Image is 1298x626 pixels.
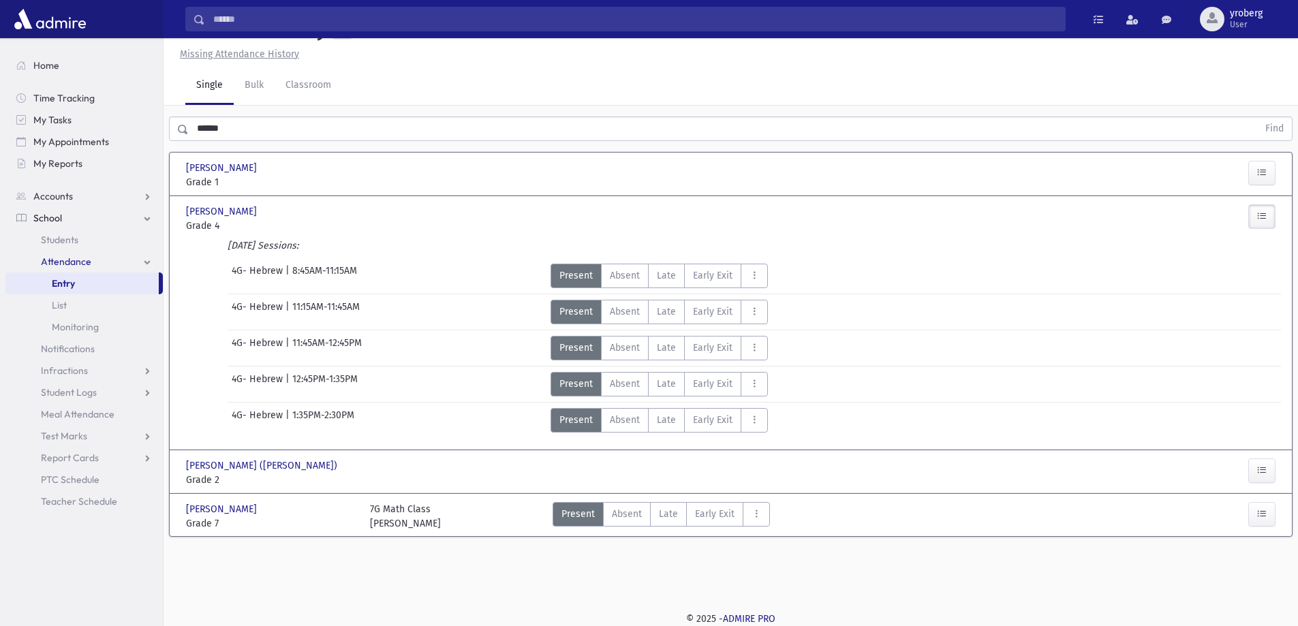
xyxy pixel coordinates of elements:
[41,452,99,464] span: Report Cards
[657,377,676,391] span: Late
[285,336,292,360] span: |
[186,473,356,487] span: Grade 2
[41,495,117,507] span: Teacher Schedule
[610,377,640,391] span: Absent
[693,304,732,319] span: Early Exit
[33,212,62,224] span: School
[41,234,78,246] span: Students
[180,48,299,60] u: Missing Attendance History
[5,469,163,490] a: PTC Schedule
[33,114,72,126] span: My Tasks
[551,300,768,324] div: AttTypes
[285,300,292,324] span: |
[657,341,676,355] span: Late
[292,336,362,360] span: 11:45AM-12:45PM
[551,372,768,396] div: AttTypes
[33,190,73,202] span: Accounts
[41,408,114,420] span: Meal Attendance
[33,92,95,104] span: Time Tracking
[41,386,97,398] span: Student Logs
[695,507,735,521] span: Early Exit
[5,185,163,207] a: Accounts
[52,321,99,333] span: Monitoring
[5,447,163,469] a: Report Cards
[5,294,163,316] a: List
[292,372,358,396] span: 12:45PM-1:35PM
[5,403,163,425] a: Meal Attendance
[232,264,285,288] span: 4G- Hebrew
[186,204,260,219] span: [PERSON_NAME]
[553,502,770,531] div: AttTypes
[559,268,593,283] span: Present
[559,341,593,355] span: Present
[275,67,342,105] a: Classroom
[610,304,640,319] span: Absent
[52,277,75,289] span: Entry
[1230,8,1263,19] span: yroberg
[5,54,163,76] a: Home
[234,67,275,105] a: Bulk
[551,264,768,288] div: AttTypes
[186,219,356,233] span: Grade 4
[693,413,732,427] span: Early Exit
[186,161,260,175] span: [PERSON_NAME]
[41,255,91,268] span: Attendance
[657,304,676,319] span: Late
[5,87,163,109] a: Time Tracking
[5,109,163,131] a: My Tasks
[657,413,676,427] span: Late
[559,304,593,319] span: Present
[5,425,163,447] a: Test Marks
[610,413,640,427] span: Absent
[232,300,285,324] span: 4G- Hebrew
[5,229,163,251] a: Students
[185,612,1276,626] div: © 2025 -
[370,502,441,531] div: 7G Math Class [PERSON_NAME]
[285,264,292,288] span: |
[5,251,163,272] a: Attendance
[186,458,340,473] span: [PERSON_NAME] ([PERSON_NAME])
[41,430,87,442] span: Test Marks
[551,408,768,433] div: AttTypes
[551,336,768,360] div: AttTypes
[5,207,163,229] a: School
[232,408,285,433] span: 4G- Hebrew
[5,490,163,512] a: Teacher Schedule
[5,338,163,360] a: Notifications
[5,360,163,381] a: Infractions
[174,48,299,60] a: Missing Attendance History
[285,372,292,396] span: |
[285,408,292,433] span: |
[693,341,732,355] span: Early Exit
[1257,117,1292,140] button: Find
[292,264,357,288] span: 8:45AM-11:15AM
[33,157,82,170] span: My Reports
[33,136,109,148] span: My Appointments
[52,299,67,311] span: List
[5,316,163,338] a: Monitoring
[33,59,59,72] span: Home
[561,507,595,521] span: Present
[610,341,640,355] span: Absent
[11,5,89,33] img: AdmirePro
[41,473,99,486] span: PTC Schedule
[693,377,732,391] span: Early Exit
[186,175,356,189] span: Grade 1
[232,336,285,360] span: 4G- Hebrew
[5,131,163,153] a: My Appointments
[659,507,678,521] span: Late
[693,268,732,283] span: Early Exit
[292,300,360,324] span: 11:15AM-11:45AM
[228,240,298,251] i: [DATE] Sessions:
[292,408,354,433] span: 1:35PM-2:30PM
[612,507,642,521] span: Absent
[559,377,593,391] span: Present
[5,153,163,174] a: My Reports
[1230,19,1263,30] span: User
[559,413,593,427] span: Present
[232,372,285,396] span: 4G- Hebrew
[5,381,163,403] a: Student Logs
[41,343,95,355] span: Notifications
[41,364,88,377] span: Infractions
[205,7,1065,31] input: Search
